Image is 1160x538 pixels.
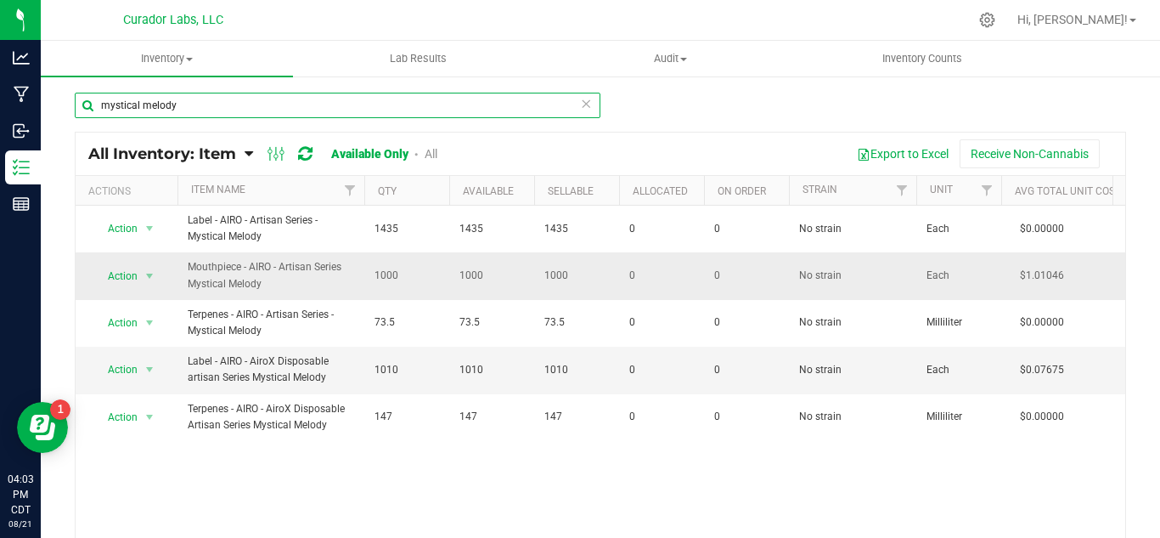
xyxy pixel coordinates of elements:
[799,221,906,237] span: No strain
[75,93,600,118] input: Search Item Name, Retail Display Name, SKU, Part Number...
[714,221,779,237] span: 0
[718,185,766,197] a: On Order
[926,314,991,331] span: Milliliter
[960,139,1100,168] button: Receive Non-Cannabis
[374,362,439,378] span: 1010
[8,472,33,518] p: 04:03 PM CDT
[8,518,33,530] p: 08/21
[799,314,906,331] span: No strain
[188,307,354,339] span: Terpenes - AIRO - Artisan Series - Mystical Melody
[374,314,439,331] span: 73.5
[378,185,397,197] a: Qty
[459,221,524,237] span: 1435
[367,51,470,66] span: Lab Results
[548,185,594,197] a: Sellable
[93,217,138,241] span: Action
[13,195,30,212] inline-svg: Reports
[1011,405,1073,429] span: $0.00000
[41,41,293,76] a: Inventory
[331,147,408,161] a: Available Only
[17,402,68,453] iframe: Resource center
[139,358,160,382] span: select
[629,314,694,331] span: 0
[714,362,779,378] span: 0
[1011,310,1073,335] span: $0.00000
[374,409,439,425] span: 147
[544,268,609,284] span: 1000
[859,51,985,66] span: Inventory Counts
[41,51,293,66] span: Inventory
[544,314,609,331] span: 73.5
[139,311,160,335] span: select
[459,362,524,378] span: 1010
[629,221,694,237] span: 0
[93,311,138,335] span: Action
[50,399,70,420] iframe: Resource center unread badge
[545,51,796,66] span: Audit
[188,212,354,245] span: Label - AIRO - Artisan Series - Mystical Melody
[374,221,439,237] span: 1435
[714,409,779,425] span: 0
[633,185,688,197] a: Allocated
[88,144,236,163] span: All Inventory: Item
[336,176,364,205] a: Filter
[930,184,953,195] a: Unit
[93,358,138,382] span: Action
[88,144,245,163] a: All Inventory: Item
[13,159,30,176] inline-svg: Inventory
[973,176,1001,205] a: Filter
[799,362,906,378] span: No strain
[93,405,138,429] span: Action
[714,314,779,331] span: 0
[463,185,514,197] a: Available
[802,184,837,195] a: Strain
[139,217,160,241] span: select
[139,264,160,288] span: select
[459,314,524,331] span: 73.5
[926,268,991,284] span: Each
[459,268,524,284] span: 1000
[13,122,30,139] inline-svg: Inbound
[188,401,354,433] span: Terpenes - AIRO - AiroX Disposable Artisan Series Mystical Melody
[629,362,694,378] span: 0
[544,362,609,378] span: 1010
[139,405,160,429] span: select
[13,49,30,66] inline-svg: Analytics
[1015,185,1121,197] a: Avg Total Unit Cost
[544,41,797,76] a: Audit
[544,409,609,425] span: 147
[926,221,991,237] span: Each
[629,409,694,425] span: 0
[799,409,906,425] span: No strain
[926,409,991,425] span: Milliliter
[797,41,1049,76] a: Inventory Counts
[580,93,592,115] span: Clear
[123,13,223,27] span: Curador Labs, LLC
[629,268,694,284] span: 0
[888,176,916,205] a: Filter
[799,268,906,284] span: No strain
[714,268,779,284] span: 0
[459,409,524,425] span: 147
[191,184,245,195] a: Item Name
[188,259,354,292] span: Mouthpiece - AIRO - Artisan Series Mystical Melody
[846,139,960,168] button: Export to Excel
[188,354,354,386] span: Label - AIRO - AiroX Disposable artisan Series Mystical Melody
[425,147,437,161] a: All
[1011,217,1073,241] span: $0.00000
[93,264,138,288] span: Action
[374,268,439,284] span: 1000
[293,41,545,76] a: Lab Results
[977,12,998,28] div: Manage settings
[1011,263,1073,288] span: $1.01046
[544,221,609,237] span: 1435
[926,362,991,378] span: Each
[1017,13,1128,26] span: Hi, [PERSON_NAME]!
[1011,358,1073,382] span: $0.07675
[13,86,30,103] inline-svg: Manufacturing
[88,185,171,197] div: Actions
